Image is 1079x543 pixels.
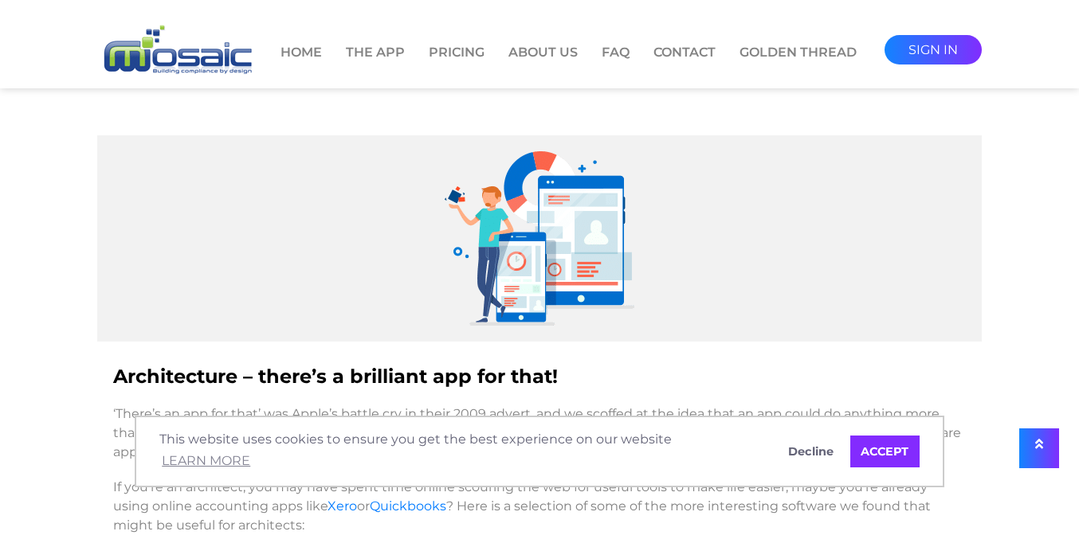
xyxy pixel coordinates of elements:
a: FAQ [602,43,630,88]
a: Pricing [429,43,485,88]
a: Home [281,43,322,88]
p: ‘There’s an app for that’ was Apple’s battle cry in their 2009 advert, and we scoffed at the idea... [113,397,966,470]
a: About Us [508,43,578,88]
a: Golden Thread [740,43,857,88]
a: deny cookies [778,436,845,467]
img: logo [97,23,257,78]
p: If you’re an architect, you may have spent time online scouring the web for useful tools to make ... [113,470,966,543]
h4: Architecture – there’s a brilliant app for that! [113,357,966,397]
span: This website uses cookies to ensure you get the best experience on our website [159,430,765,473]
a: learn more about cookies [159,449,253,473]
a: sign in [885,35,982,64]
a: Xero [328,498,357,514]
a: Contact [653,43,716,88]
a: allow cookies [850,436,920,467]
a: The App [346,43,405,88]
div: cookieconsent [135,416,944,487]
a: Quickbooks [370,498,446,514]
